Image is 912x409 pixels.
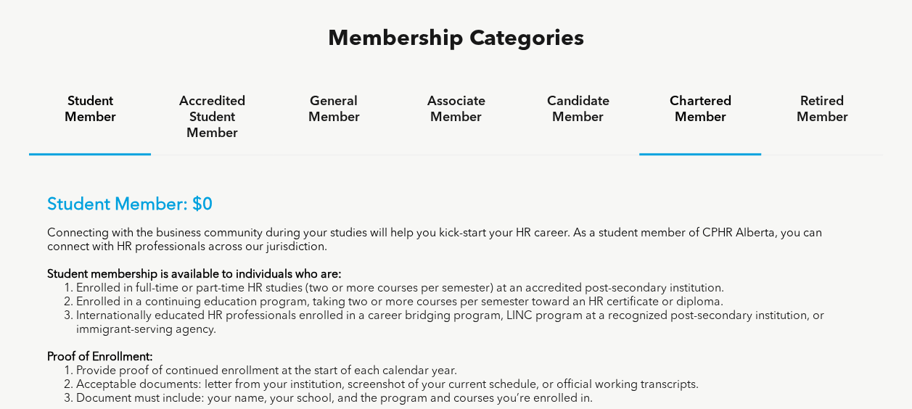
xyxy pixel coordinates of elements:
span: Membership Categories [328,28,584,50]
strong: Student membership is available to individuals who are: [47,269,342,281]
h4: Student Member [42,94,138,125]
li: Internationally educated HR professionals enrolled in a career bridging program, LINC program at ... [76,310,865,337]
h4: Accredited Student Member [164,94,260,141]
h4: Retired Member [774,94,870,125]
li: Document must include: your name, your school, and the program and courses you’re enrolled in. [76,392,865,406]
h4: Associate Member [408,94,504,125]
h4: Chartered Member [652,94,748,125]
h4: General Member [286,94,382,125]
p: Connecting with the business community during your studies will help you kick-start your HR caree... [47,227,865,255]
p: Student Member: $0 [47,195,865,216]
li: Acceptable documents: letter from your institution, screenshot of your current schedule, or offic... [76,379,865,392]
strong: Proof of Enrollment: [47,352,153,363]
li: Enrolled in full-time or part-time HR studies (two or more courses per semester) at an accredited... [76,282,865,296]
li: Enrolled in a continuing education program, taking two or more courses per semester toward an HR ... [76,296,865,310]
h4: Candidate Member [530,94,626,125]
li: Provide proof of continued enrollment at the start of each calendar year. [76,365,865,379]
